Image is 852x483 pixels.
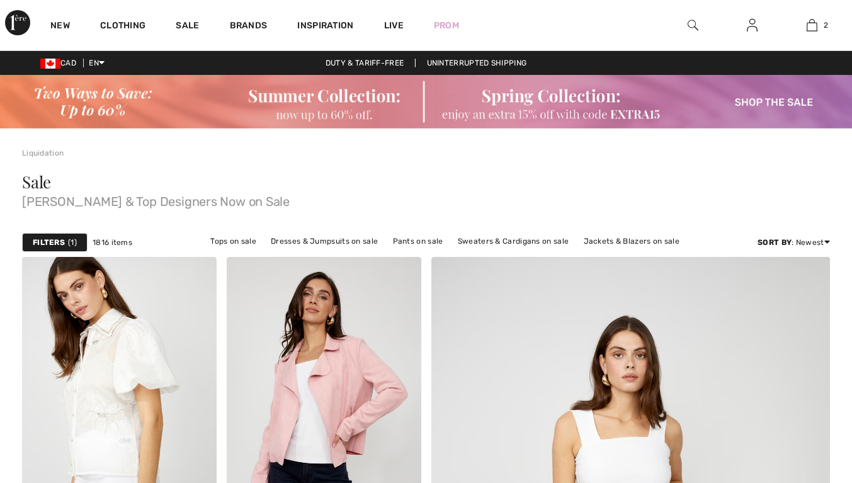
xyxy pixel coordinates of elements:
[5,10,30,35] img: 1ère Avenue
[204,233,263,249] a: Tops on sale
[387,233,450,249] a: Pants on sale
[737,18,768,33] a: Sign In
[176,20,199,33] a: Sale
[577,233,686,249] a: Jackets & Blazers on sale
[33,237,65,248] strong: Filters
[93,237,132,248] span: 1816 items
[372,249,435,266] a: Skirts on sale
[434,19,459,32] a: Prom
[783,18,841,33] a: 2
[807,18,817,33] img: My Bag
[40,59,81,67] span: CAD
[230,20,268,33] a: Brands
[771,389,839,420] iframe: Opens a widget where you can find more information
[297,20,353,33] span: Inspiration
[824,20,828,31] span: 2
[22,149,64,157] a: Liquidation
[688,18,698,33] img: search the website
[100,20,145,33] a: Clothing
[89,59,105,67] span: EN
[22,190,830,208] span: [PERSON_NAME] & Top Designers Now on Sale
[758,238,792,247] strong: Sort By
[452,233,575,249] a: Sweaters & Cardigans on sale
[747,18,758,33] img: My Info
[758,237,830,248] div: : Newest
[40,59,60,69] img: Canadian Dollar
[50,20,70,33] a: New
[68,237,77,248] span: 1
[264,233,384,249] a: Dresses & Jumpsuits on sale
[384,19,404,32] a: Live
[22,171,51,193] span: Sale
[436,249,518,266] a: Outerwear on sale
